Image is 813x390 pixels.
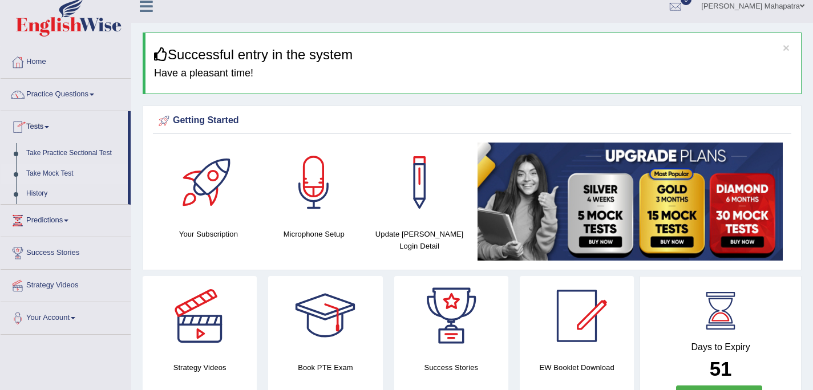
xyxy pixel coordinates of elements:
[268,361,382,373] h4: Book PTE Exam
[161,228,256,240] h4: Your Subscription
[394,361,508,373] h4: Success Stories
[783,42,790,54] button: ×
[1,79,131,107] a: Practice Questions
[156,112,788,129] div: Getting Started
[21,184,128,204] a: History
[1,111,128,140] a: Tests
[373,228,467,252] h4: Update [PERSON_NAME] Login Detail
[653,342,788,352] h4: Days to Expiry
[710,357,732,380] b: 51
[154,47,792,62] h3: Successful entry in the system
[1,270,131,298] a: Strategy Videos
[1,237,131,266] a: Success Stories
[1,302,131,331] a: Your Account
[143,361,257,373] h4: Strategy Videos
[21,143,128,164] a: Take Practice Sectional Test
[520,361,634,373] h4: EW Booklet Download
[21,164,128,184] a: Take Mock Test
[154,68,792,79] h4: Have a pleasant time!
[478,143,783,261] img: small5.jpg
[267,228,361,240] h4: Microphone Setup
[1,46,131,75] a: Home
[1,205,131,233] a: Predictions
